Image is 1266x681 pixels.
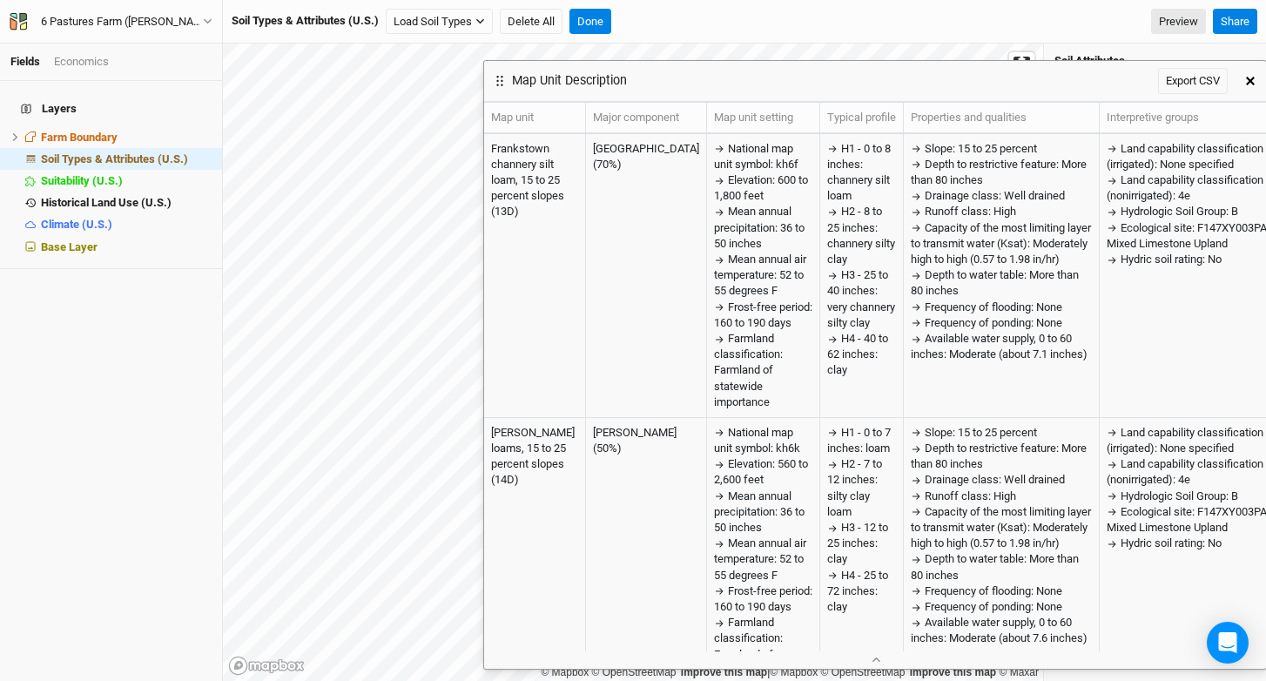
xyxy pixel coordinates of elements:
span: Frequency of flooding: None [925,584,1062,597]
div: Soil Types & Attributes (U.S.) [232,13,379,29]
span: Historical Land Use (U.S.) [41,196,172,209]
div: Farm Boundary [41,131,212,145]
div: Climate (U.S.) [41,218,212,232]
div: Soil Types & Attributes (U.S.) [41,152,212,166]
a: Improve this map [910,666,996,678]
h4: Layers [10,91,212,126]
a: Preview [1151,9,1206,35]
span: Base Layer [41,240,98,253]
span: Farm Boundary [41,131,118,144]
a: OpenStreetMap [821,666,906,678]
span: Hydric soil rating: No [1121,253,1222,266]
span: Frequency of flooding: None [925,300,1062,314]
span: Capacity of the most limiting layer to transmit water (Ksat): Moderately high to high (0.57 to 1.... [911,221,1091,266]
span: Land capability classification (irrigated): None specified [1107,142,1263,171]
button: Export CSV [1158,68,1228,94]
span: Land capability classification (nonirrigated): 4e [1107,173,1263,202]
h4: Soil Attributes [1054,54,1256,68]
span: Frequency of ponding: None [925,600,1062,613]
div: Historical Land Use (U.S.) [41,196,212,210]
div: Suitability (U.S.) [41,174,212,188]
a: Maxar [999,666,1039,678]
button: Enter fullscreen [1009,52,1034,78]
span: Hydrologic Soil Group: B [1121,489,1238,502]
span: Drainage class: Well drained [925,473,1065,486]
div: Open Intercom Messenger [1207,622,1249,664]
span: Land capability classification (irrigated): None specified [1107,426,1263,455]
a: Mapbox [770,666,818,678]
button: 6 Pastures Farm ([PERSON_NAME]) [9,12,213,31]
a: OpenStreetMap [592,666,677,678]
span: Suitability (U.S.) [41,174,123,187]
span: Depth to restrictive feature: More than 80 inches [911,442,1087,470]
div: Economics [54,54,109,70]
span: Available water supply, 0 to 60 inches: Moderate (about 7.6 inches) [911,616,1088,644]
button: Load Soil Types [386,9,493,35]
span: Drainage class: Well drained [925,189,1065,202]
a: Mapbox [541,666,589,678]
div: 6 Pastures Farm (Paul) [41,13,203,30]
canvas: Map [223,44,1043,681]
a: Mapbox logo [228,656,305,676]
span: Depth to water table: More than 80 inches [911,268,1079,297]
span: Available water supply, 0 to 60 inches: Moderate (about 7.1 inches) [911,332,1088,361]
span: Soil Types & Attributes (U.S.) [41,152,188,165]
a: Fields [10,55,40,68]
div: | [541,664,1039,681]
div: Base Layer [41,240,212,254]
button: Share [1213,9,1257,35]
span: Hydric soil rating: No [1121,536,1222,550]
div: 6 Pastures Farm ([PERSON_NAME]) [41,13,203,30]
span: Depth to water table: More than 80 inches [911,552,1079,581]
span: Climate (U.S.) [41,218,112,231]
button: Done [569,9,611,35]
span: Frequency of ponding: None [925,316,1062,329]
span: Depth to restrictive feature: More than 80 inches [911,158,1087,186]
th: Properties and qualities [904,103,1100,134]
span: Capacity of the most limiting layer to transmit water (Ksat): Moderately high to high (0.57 to 1.... [911,505,1091,550]
button: Delete All [500,9,562,35]
span: Land capability classification (nonirrigated): 4e [1107,457,1263,486]
a: Improve this map [681,666,767,678]
span: Hydrologic Soil Group: B [1121,205,1238,218]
